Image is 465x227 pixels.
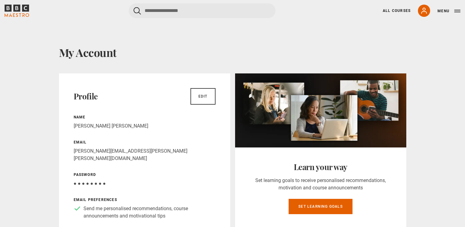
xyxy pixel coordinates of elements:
[59,46,406,59] h1: My Account
[74,147,216,162] p: [PERSON_NAME][EMAIL_ADDRESS][PERSON_NAME][PERSON_NAME][DOMAIN_NAME]
[74,140,216,145] p: Email
[134,7,141,15] button: Submit the search query
[250,177,392,192] p: Set learning goals to receive personalised recommendations, motivation and course announcements
[83,205,216,220] p: Send me personalised recommendations, course announcements and motivational tips
[129,3,275,18] input: Search
[5,5,29,17] svg: BBC Maestro
[74,172,216,177] p: Password
[383,8,411,13] a: All Courses
[74,114,216,120] p: Name
[437,8,460,14] button: Toggle navigation
[190,88,216,105] a: Edit
[74,122,216,130] p: [PERSON_NAME] [PERSON_NAME]
[74,180,106,186] span: ● ● ● ● ● ● ● ●
[74,197,216,203] p: Email preferences
[289,199,352,214] a: Set learning goals
[74,91,98,101] h2: Profile
[250,162,392,172] h2: Learn your way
